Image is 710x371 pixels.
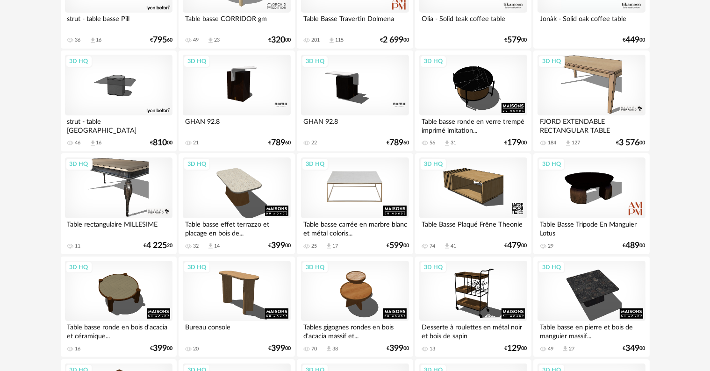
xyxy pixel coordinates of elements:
div: Table Basse Tripode En Manguier Lotus [538,218,645,237]
a: 3D HQ Table basse ronde en verre trempé imprimé imitation... 56 Download icon 31 €17900 [415,50,531,151]
a: 3D HQ Table basse ronde en bois d'acacia et céramique... 16 €39900 [61,257,177,357]
div: 56 [430,140,435,146]
span: 810 [153,140,167,146]
div: 3D HQ [420,261,447,273]
a: 3D HQ Table basse carrée en marbre blanc et métal coloris... 25 Download icon 17 €59900 [297,153,413,254]
div: 3D HQ [420,55,447,67]
div: 3D HQ [65,55,93,67]
a: 3D HQ Table basse effet terrazzo et placage en bois de... 32 Download icon 14 €39900 [179,153,294,254]
a: 3D HQ Tables gigognes rondes en bois d'acacia massif et... 70 Download icon 38 €39900 [297,257,413,357]
a: 3D HQ Table basse en pierre et bois de manguier massif... 49 Download icon 27 €34900 [533,257,649,357]
a: 3D HQ GHAN 92.8 21 €78960 [179,50,294,151]
div: € 00 [150,345,172,352]
span: 2 699 [383,37,403,43]
div: € 00 [380,37,409,43]
div: € 00 [505,37,527,43]
div: 41 [451,243,456,250]
div: 3D HQ [183,55,210,67]
a: 3D HQ GHAN 92.8 22 €78960 [297,50,413,151]
div: 74 [430,243,435,250]
div: 3D HQ [538,261,565,273]
div: 184 [548,140,556,146]
div: € 00 [505,243,527,249]
div: 3D HQ [301,261,329,273]
span: 129 [508,345,522,352]
span: 399 [271,345,285,352]
div: Jonàk - Solid oak coffee table [538,13,645,31]
div: 3D HQ [301,55,329,67]
div: 29 [548,243,553,250]
div: 11 [75,243,81,250]
div: 38 [332,346,338,352]
div: 115 [335,37,344,43]
div: 22 [311,140,317,146]
span: Download icon [207,37,214,44]
div: 46 [75,140,81,146]
div: 3D HQ [65,158,93,170]
span: 449 [626,37,640,43]
div: 13 [430,346,435,352]
a: 3D HQ FJORD EXTENDABLE RECTANGULAR TABLE 184 Download icon 127 €3 57600 [533,50,649,151]
div: € 00 [623,345,645,352]
div: GHAN 92.8 [183,115,290,134]
div: 31 [451,140,456,146]
div: FJORD EXTENDABLE RECTANGULAR TABLE [538,115,645,134]
div: € 60 [150,37,172,43]
span: 479 [508,243,522,249]
div: strut - table basse Pill [65,13,172,31]
div: € 60 [387,140,409,146]
div: 21 [193,140,199,146]
span: 179 [508,140,522,146]
div: 3D HQ [301,158,329,170]
div: € 00 [387,243,409,249]
span: 399 [271,243,285,249]
div: 3D HQ [538,55,565,67]
span: 789 [389,140,403,146]
span: 599 [389,243,403,249]
div: Bureau console [183,321,290,340]
div: 201 [311,37,320,43]
div: 3D HQ [183,158,210,170]
div: 3D HQ [65,261,93,273]
span: Download icon [562,345,569,352]
div: strut - table [GEOGRAPHIC_DATA] [65,115,172,134]
div: Table basse carrée en marbre blanc et métal coloris... [301,218,409,237]
div: GHAN 92.8 [301,115,409,134]
div: 25 [311,243,317,250]
span: Download icon [325,345,332,352]
span: Download icon [207,243,214,250]
div: 16 [96,37,102,43]
div: Table Basse Plaqué Frêne Theonie [419,218,527,237]
span: 399 [153,345,167,352]
div: € 00 [150,140,172,146]
div: € 00 [387,345,409,352]
div: € 60 [268,140,291,146]
span: 789 [271,140,285,146]
div: Table basse ronde en verre trempé imprimé imitation... [419,115,527,134]
div: € 00 [623,37,645,43]
span: 4 225 [146,243,167,249]
div: € 00 [505,345,527,352]
span: 579 [508,37,522,43]
span: Download icon [89,140,96,147]
a: 3D HQ Table Basse Plaqué Frêne Theonie 74 Download icon 41 €47900 [415,153,531,254]
div: 20 [193,346,199,352]
div: € 00 [505,140,527,146]
div: 3D HQ [420,158,447,170]
div: 23 [214,37,220,43]
a: 3D HQ strut - table [GEOGRAPHIC_DATA] 46 Download icon 16 €81000 [61,50,177,151]
span: 489 [626,243,640,249]
div: Table basse CORRIDOR gm [183,13,290,31]
div: € 00 [268,243,291,249]
div: 16 [96,140,102,146]
div: 32 [193,243,199,250]
div: € 00 [268,345,291,352]
span: 320 [271,37,285,43]
span: Download icon [325,243,332,250]
span: Download icon [444,243,451,250]
a: 3D HQ Desserte à roulettes en métal noir et bois de sapin 13 €12900 [415,257,531,357]
div: Desserte à roulettes en métal noir et bois de sapin [419,321,527,340]
div: € 00 [268,37,291,43]
a: 3D HQ Table Basse Tripode En Manguier Lotus 29 €48900 [533,153,649,254]
div: 17 [332,243,338,250]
